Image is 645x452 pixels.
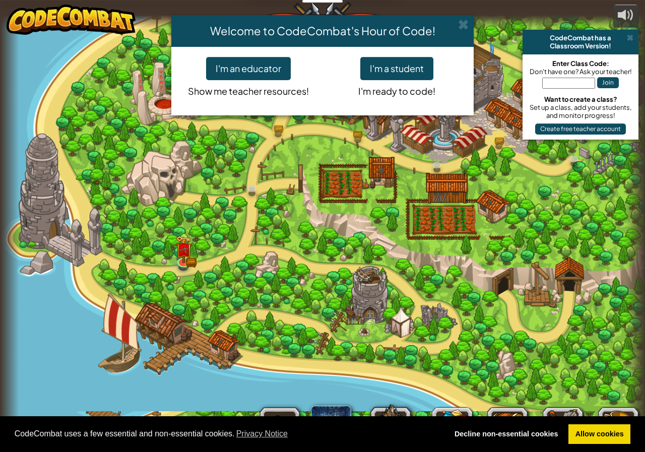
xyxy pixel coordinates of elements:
[15,426,440,441] span: CodeCombat uses a few essential and non-essential cookies.
[360,57,433,80] button: I'm a student
[447,424,565,444] a: deny cookies
[179,23,466,39] h4: Welcome to CodeCombat's Hour of Code!
[568,424,630,444] a: allow cookies
[181,80,315,98] p: Show me teacher resources!
[235,426,290,441] a: learn more about cookies
[330,80,464,98] p: I'm ready to code!
[206,57,291,80] button: I'm an educator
